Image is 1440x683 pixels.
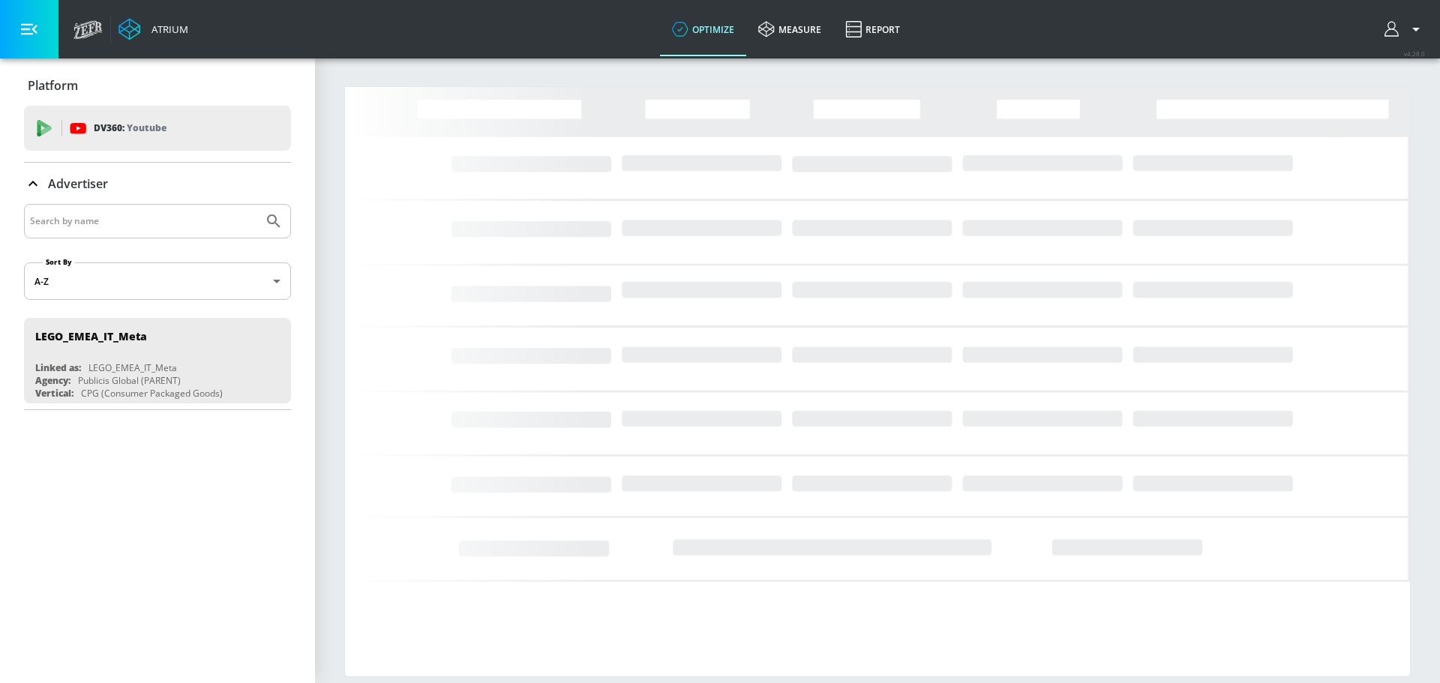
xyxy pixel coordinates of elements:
div: Publicis Global (PARENT) [78,374,181,387]
a: Atrium [118,18,188,40]
nav: list of Advertiser [24,312,291,409]
a: Report [833,2,912,56]
p: Youtube [127,120,166,136]
div: A-Z [24,262,291,300]
div: LEGO_EMEA_IT_MetaLinked as:LEGO_EMEA_IT_MetaAgency:Publicis Global (PARENT)Vertical:CPG (Consumer... [24,318,291,403]
div: Vertical: [35,387,73,400]
p: Platform [28,77,78,94]
input: Search by name [30,211,257,231]
div: Atrium [145,22,188,36]
div: Platform [24,64,291,106]
span: v 4.28.0 [1404,49,1425,58]
div: DV360: Youtube [24,106,291,151]
a: measure [746,2,833,56]
div: Advertiser [24,204,291,409]
div: Agency: [35,374,70,387]
div: Advertiser [24,163,291,205]
div: CPG (Consumer Packaged Goods) [81,387,223,400]
div: Linked as: [35,361,81,374]
a: optimize [660,2,746,56]
div: LEGO_EMEA_IT_Meta [88,361,177,374]
p: Advertiser [48,175,108,192]
div: LEGO_EMEA_IT_Meta [35,329,147,343]
label: Sort By [43,257,75,267]
p: DV360: [94,120,166,136]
